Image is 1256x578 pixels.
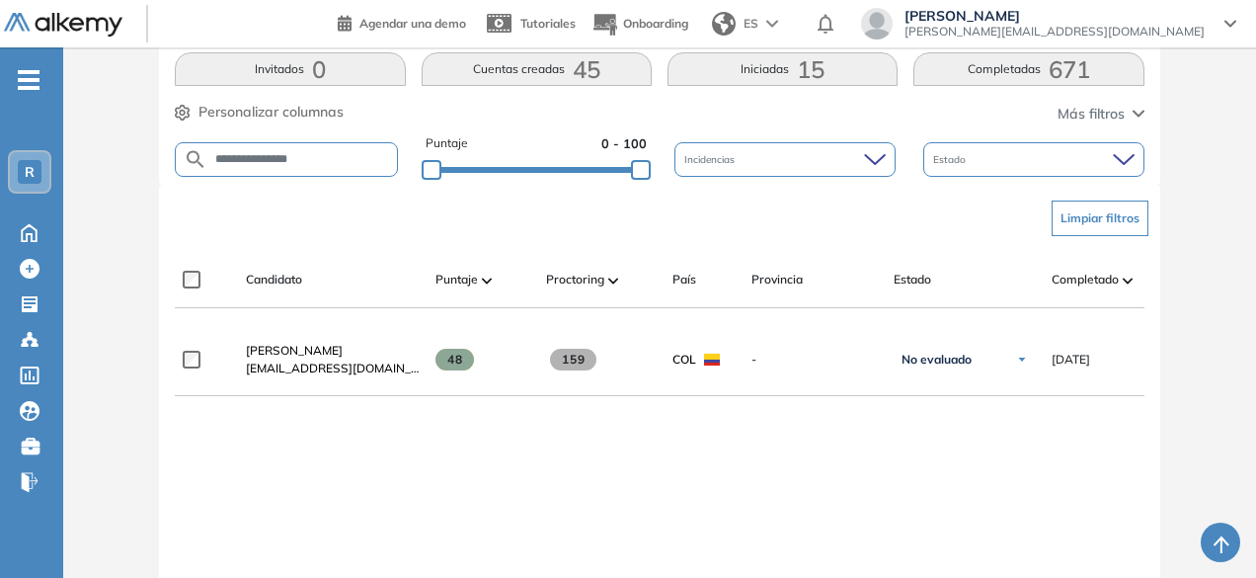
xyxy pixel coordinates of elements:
[672,271,696,289] span: País
[520,16,576,31] span: Tutoriales
[904,24,1205,40] span: [PERSON_NAME][EMAIL_ADDRESS][DOMAIN_NAME]
[591,3,688,45] button: Onboarding
[435,349,474,371] span: 48
[482,278,492,284] img: [missing "en.ARROW_ALT" translation]
[744,15,758,33] span: ES
[601,134,647,153] span: 0 - 100
[1058,104,1144,124] button: Más filtros
[546,271,604,289] span: Proctoring
[913,52,1143,86] button: Completadas671
[1016,354,1028,366] img: Ícono de flecha
[904,8,1205,24] span: [PERSON_NAME]
[359,16,466,31] span: Agendar una demo
[1123,278,1133,284] img: [missing "en.ARROW_ALT" translation]
[674,142,896,177] div: Incidencias
[766,20,778,28] img: arrow
[422,52,652,86] button: Cuentas creadas45
[550,349,596,371] span: 159
[4,13,122,38] img: Logo
[1052,271,1119,289] span: Completado
[1058,104,1125,124] span: Más filtros
[246,271,302,289] span: Candidato
[684,152,739,167] span: Incidencias
[704,354,720,366] img: COL
[175,52,405,86] button: Invitados0
[246,342,420,360] a: [PERSON_NAME]
[751,271,803,289] span: Provincia
[894,271,931,289] span: Estado
[198,102,344,123] span: Personalizar columnas
[246,360,420,377] span: [EMAIL_ADDRESS][DOMAIN_NAME]
[712,12,736,36] img: world
[933,152,970,167] span: Estado
[25,164,35,180] span: R
[667,52,898,86] button: Iniciadas15
[435,271,478,289] span: Puntaje
[672,351,696,369] span: COL
[608,278,618,284] img: [missing "en.ARROW_ALT" translation]
[902,352,972,368] span: No evaluado
[1052,201,1148,236] button: Limpiar filtros
[1052,351,1090,369] span: [DATE]
[623,16,688,31] span: Onboarding
[338,10,466,34] a: Agendar una demo
[184,147,207,172] img: SEARCH_ALT
[751,351,878,369] span: -
[175,102,344,123] button: Personalizar columnas
[923,142,1144,177] div: Estado
[426,134,468,153] span: Puntaje
[246,343,343,358] span: [PERSON_NAME]
[18,78,39,82] i: -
